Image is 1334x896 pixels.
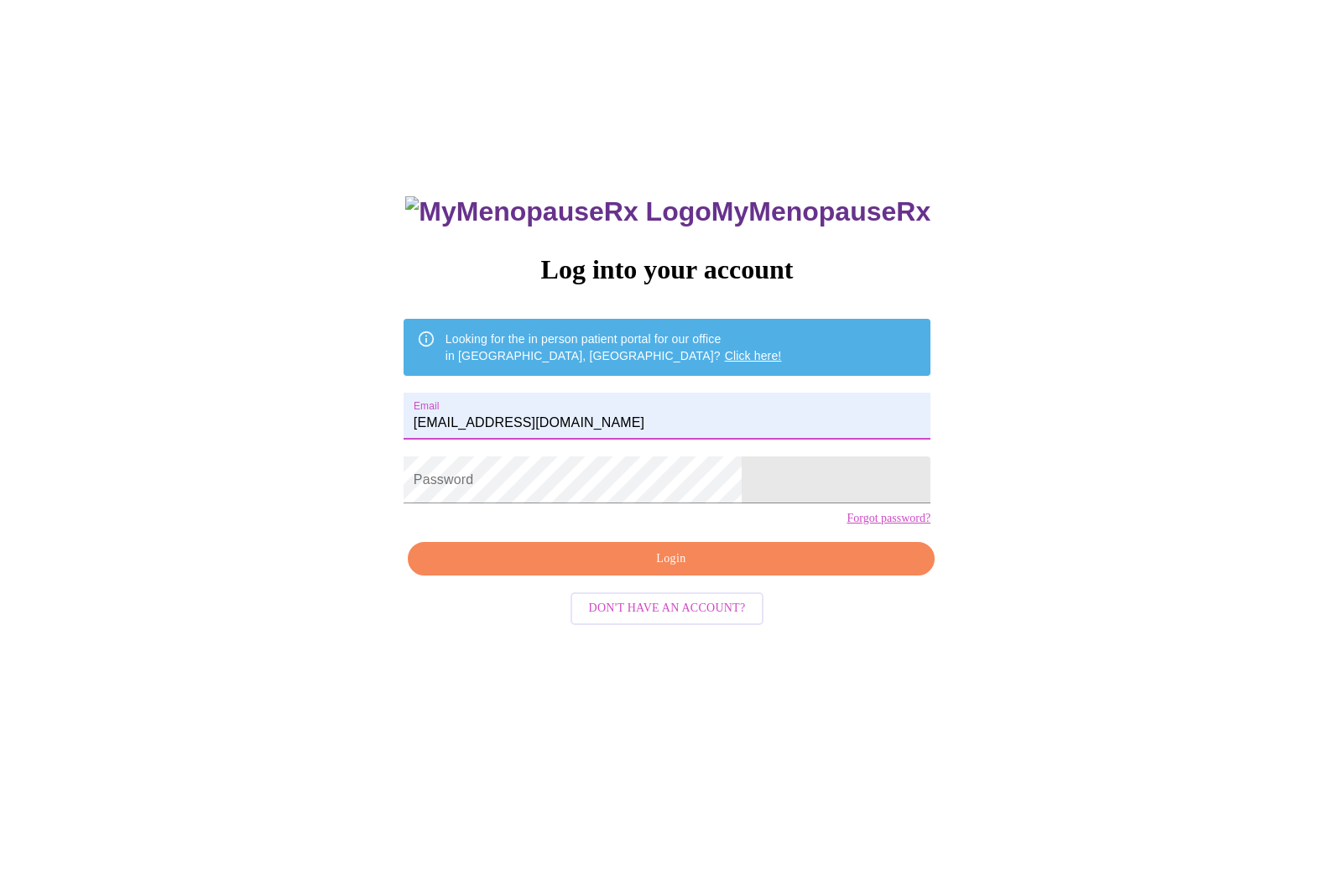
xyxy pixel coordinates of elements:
div: Looking for the in person patient portal for our office in [GEOGRAPHIC_DATA], [GEOGRAPHIC_DATA]? [446,324,782,371]
a: Click here! [725,349,782,362]
img: MyMenopauseRx Logo [405,196,711,227]
span: Don't have an account? [589,598,746,619]
a: Don't have an account? [566,600,769,614]
button: Don't have an account? [571,592,764,625]
a: Forgot password? [847,512,930,525]
h3: Log into your account [404,254,930,285]
button: Login [408,542,935,576]
h3: MyMenopauseRx [405,196,930,227]
span: Login [427,549,915,570]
